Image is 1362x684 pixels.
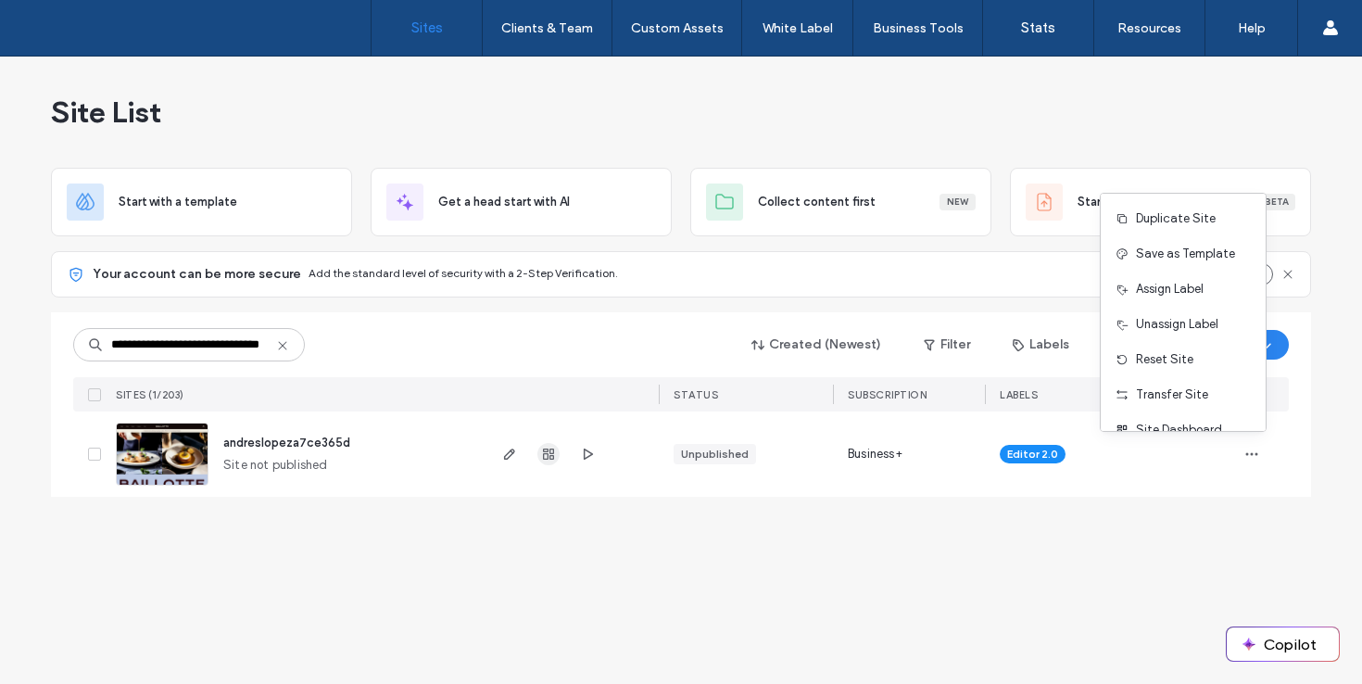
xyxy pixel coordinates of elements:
button: Filter [905,330,989,360]
span: Site List [51,94,161,131]
label: Stats [1021,19,1055,36]
div: Start from fileBeta [1010,168,1311,236]
span: LABELS [1000,388,1038,401]
span: Your account can be more secure [93,265,301,284]
label: White Label [763,20,833,36]
span: Duplicate Site [1136,209,1216,228]
span: Site not published [223,456,328,475]
div: Beta [1257,194,1295,210]
span: Add the standard level of security with a 2-Step Verification. [309,266,618,280]
label: Help [1238,20,1266,36]
span: Start with a template [119,193,237,211]
label: Resources [1117,20,1181,36]
span: Transfer Site [1136,386,1208,404]
span: Site Dashboard [1136,421,1222,439]
div: Get a head start with AI [371,168,672,236]
span: Start from file [1078,193,1155,211]
div: Unpublished [681,446,749,462]
div: Start with a template [51,168,352,236]
span: Business+ [848,445,902,463]
button: Labels [996,330,1086,360]
span: STATUS [674,388,718,401]
span: Get a head start with AI [438,193,570,211]
span: Assign Label [1136,280,1204,298]
span: Unassign Label [1136,315,1218,334]
span: Save as Template [1136,245,1235,263]
a: andreslopeza7ce365d [223,436,350,450]
span: Reset Site [1136,350,1193,369]
label: Custom Assets [631,20,724,36]
label: Clients & Team [501,20,593,36]
span: Editor 2.0 [1007,446,1058,462]
div: Collect content firstNew [690,168,991,236]
button: Created (Newest) [736,330,898,360]
span: SITES (1/203) [116,388,184,401]
div: New [940,194,976,210]
label: Business Tools [873,20,964,36]
span: SUBSCRIPTION [848,388,927,401]
button: Copilot [1227,627,1339,661]
label: Sites [411,19,443,36]
span: Collect content first [758,193,876,211]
